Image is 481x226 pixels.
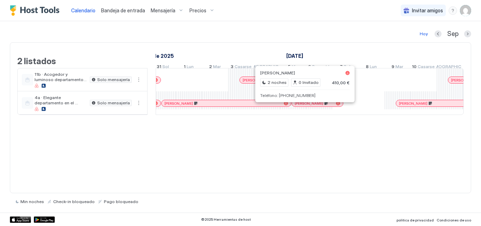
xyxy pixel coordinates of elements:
[187,64,194,69] font: Lun
[229,62,253,73] a: 3 de septiembre de 2025
[286,62,300,73] a: 5 de septiembre de 2025
[295,101,323,105] font: [PERSON_NAME]
[260,70,295,75] font: [PERSON_NAME]
[370,64,377,69] font: Lun
[308,64,311,69] font: 6
[10,216,31,223] a: Tienda de aplicaciones
[285,51,305,61] a: 1 de septiembre de 2025
[104,199,138,204] font: Pago bloqueado
[437,218,471,222] font: Condiciones de uso
[97,77,130,82] font: Solo mensajería
[71,7,95,13] font: Calendario
[427,64,476,69] font: [DEMOGRAPHIC_DATA]
[392,64,394,69] font: 9
[268,80,287,85] font: 2 noches
[306,62,332,73] a: 6 de septiembre de 2025
[286,53,303,59] font: [DATE]
[396,216,434,223] a: política de privacidad
[449,6,457,15] div: menú
[205,217,251,221] font: 2025 Herramientas de host
[231,64,233,69] font: 3
[390,62,405,73] a: 9 de septiembre de 2025
[460,5,471,16] div: Perfil de usuario
[162,64,169,69] font: Sol
[410,62,436,73] a: 10 de septiembre de 2025
[260,93,316,98] font: Teléfono: [PHONE_NUMBER]
[464,30,471,37] button: Mes próximo
[10,5,63,16] a: Logotipo de Host Tools
[35,72,87,87] font: 11b · Acogedor y luminoso departamento en [GEOGRAPHIC_DATA]
[419,30,429,38] button: Hoy
[135,99,143,107] button: Más opciones
[245,64,293,69] font: [DEMOGRAPHIC_DATA]
[135,75,143,84] div: menú
[157,64,161,69] font: 31
[184,64,186,69] font: 1
[437,216,471,223] a: Condiciones de uso
[451,78,480,82] font: [PERSON_NAME]
[189,7,206,13] font: Precios
[201,217,205,221] font: ©
[235,64,251,69] font: Casarse
[135,75,143,84] button: Más opciones
[412,7,443,13] font: Invitar amigos
[364,62,379,73] a: 8 de septiembre de 2025
[151,7,175,13] font: Mensajería
[213,64,221,69] font: Mar
[35,95,78,111] font: 4a · Elegante departamento en el corazón de Recoleta
[332,80,350,85] font: 410,00 €
[340,64,343,69] font: 7
[101,7,145,13] font: Bandeja de entrada
[182,62,195,73] a: 1 de septiembre de 2025
[243,78,271,82] font: [PERSON_NAME]
[395,64,403,69] font: Mar
[164,101,193,105] font: [PERSON_NAME]
[338,62,352,73] a: 7 de septiembre de 2025
[312,64,330,69] font: Se sentó
[366,64,369,69] font: 8
[34,216,55,223] a: Tienda Google Play
[292,64,298,69] font: Vie
[53,199,95,204] font: Check-in bloqueado
[101,7,145,14] a: Bandeja de entrada
[155,62,171,73] a: 31 de agosto de 2025
[20,199,44,204] font: Min noches
[209,64,212,69] font: 2
[421,62,478,73] a: 11 de septiembre de 2025
[97,100,130,105] font: Solo mensajería
[396,218,434,222] font: política de privacidad
[135,99,143,107] div: menú
[207,62,223,73] a: 2 de septiembre de 2025
[412,64,417,69] font: 10
[288,64,291,69] font: 5
[239,62,295,73] a: 4 de septiembre de 2025
[344,64,350,69] font: Sol
[418,64,435,69] font: Casarse
[399,101,427,105] font: [PERSON_NAME]
[71,7,95,14] a: Calendario
[420,31,428,36] font: Hoy
[17,56,56,66] font: 2 listados
[435,30,442,37] button: Mes anterior
[447,30,458,37] font: Sep
[299,80,319,85] font: 0 Invitado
